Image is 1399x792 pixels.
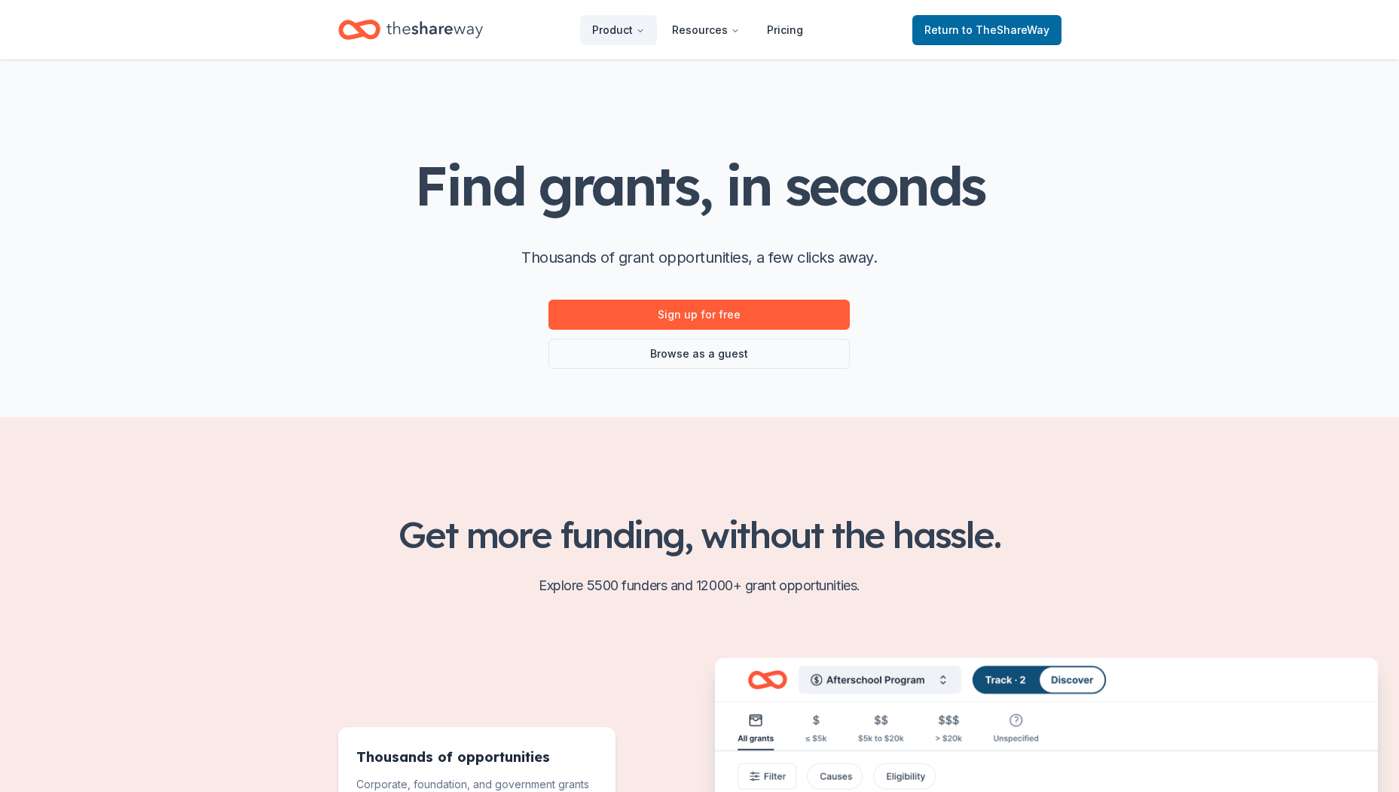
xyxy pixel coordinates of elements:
[548,339,850,369] a: Browse as a guest
[338,513,1061,556] h2: Get more funding, without the hassle.
[580,15,657,45] button: Product
[912,15,1061,45] a: Returnto TheShareWay
[924,21,1049,39] span: Return
[548,300,850,330] a: Sign up for free
[755,15,815,45] a: Pricing
[580,12,815,47] nav: Main
[962,23,1049,36] span: to TheShareWay
[338,574,1061,598] p: Explore 5500 funders and 12000+ grant opportunities.
[338,12,483,47] a: Home
[521,245,877,270] p: Thousands of grant opportunities, a few clicks away.
[414,156,984,215] h1: Find grants, in seconds
[660,15,752,45] button: Resources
